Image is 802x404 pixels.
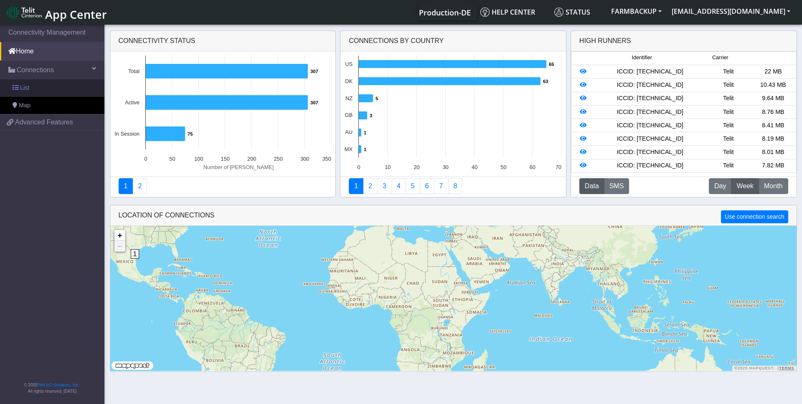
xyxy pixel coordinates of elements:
[376,96,378,101] text: 5
[310,69,318,74] text: 307
[414,164,420,170] text: 20
[480,8,490,17] img: knowledge.svg
[764,181,782,191] span: Month
[667,4,795,19] button: [EMAIL_ADDRESS][DOMAIN_NAME]
[349,178,558,194] nav: Summary paging
[594,161,706,170] div: ICCID: [TECHNICAL_ID]
[385,164,391,170] text: 10
[751,134,795,144] div: 8.19 MB
[114,241,125,252] a: Zoom out
[554,8,590,17] span: Status
[119,178,133,194] a: Connectivity status
[358,164,360,170] text: 0
[751,94,795,103] div: 9.64 MB
[706,81,751,90] div: Telit
[543,79,548,84] text: 63
[579,36,631,46] div: High Runners
[731,178,759,194] button: Week
[125,99,140,106] text: Active
[706,121,751,130] div: Telit
[345,146,353,152] text: MX
[779,366,794,370] a: Terms
[7,3,106,21] a: App Center
[751,121,795,130] div: 8.41 MB
[169,156,175,162] text: 50
[632,54,652,62] span: Identifier
[709,178,731,194] button: Day
[530,164,536,170] text: 60
[119,178,327,194] nav: Summary paging
[714,181,726,191] span: Day
[751,161,795,170] div: 7.82 MB
[594,81,706,90] div: ICCID: [TECHNICAL_ID]
[594,108,706,117] div: ICCID: [TECHNICAL_ID]
[19,101,30,110] span: Map
[364,130,366,135] text: 1
[706,108,751,117] div: Telit
[712,54,728,62] span: Carrier
[419,8,471,18] span: Production-DE
[364,147,366,152] text: 1
[419,4,470,20] a: Your current platform instance
[144,156,147,162] text: 0
[128,68,139,74] text: Total
[721,210,788,223] button: Use connection search
[310,100,318,105] text: 307
[706,134,751,144] div: Telit
[274,156,282,162] text: 250
[706,67,751,76] div: Telit
[549,62,554,67] text: 65
[20,83,29,93] span: List
[472,164,477,170] text: 40
[480,8,535,17] span: Help center
[391,178,406,194] a: Connections By Carrier
[221,156,229,162] text: 150
[345,112,353,118] text: GB
[751,81,795,90] div: 10.43 MB
[345,61,353,67] text: US
[300,156,309,162] text: 300
[751,148,795,157] div: 8.01 MB
[7,6,42,19] img: logo-telit-cinterion-gw-new.png
[370,113,372,118] text: 3
[345,78,353,84] text: DK
[114,131,140,137] text: In Session
[594,94,706,103] div: ICCID: [TECHNICAL_ID]
[594,121,706,130] div: ICCID: [TECHNICAL_ID]
[17,65,54,75] span: Connections
[434,178,449,194] a: Zero Session
[477,4,551,20] a: Help center
[406,178,420,194] a: Usage by Carrier
[604,178,629,194] button: SMS
[131,249,140,259] span: 1
[594,67,706,76] div: ICCID: [TECHNICAL_ID]
[114,230,125,241] a: Zoom in
[606,4,667,19] button: FARMBACKUP
[132,178,147,194] a: Deployment status
[420,178,434,194] a: 14 Days Trend
[706,161,751,170] div: Telit
[247,156,256,162] text: 200
[345,129,353,135] text: AU
[594,148,706,157] div: ICCID: [TECHNICAL_ID]
[322,156,331,162] text: 350
[751,67,795,76] div: 22 MB
[594,134,706,144] div: ICCID: [TECHNICAL_ID]
[554,8,563,17] img: status.svg
[203,164,274,170] text: Number of [PERSON_NAME]
[443,164,449,170] text: 30
[448,178,463,194] a: Not Connected for 30 days
[736,181,754,191] span: Week
[579,178,604,194] button: Data
[194,156,203,162] text: 100
[732,366,796,371] div: ©2025 MapQuest, |
[188,131,193,136] text: 75
[551,4,606,20] a: Status
[340,31,566,51] div: Connections By Country
[38,383,79,387] a: Telit IoT Solutions, Inc.
[363,178,378,194] a: Carrier
[377,178,392,194] a: Usage per Country
[706,94,751,103] div: Telit
[349,178,363,194] a: Connections By Country
[110,205,797,226] div: LOCATION OF CONNECTIONS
